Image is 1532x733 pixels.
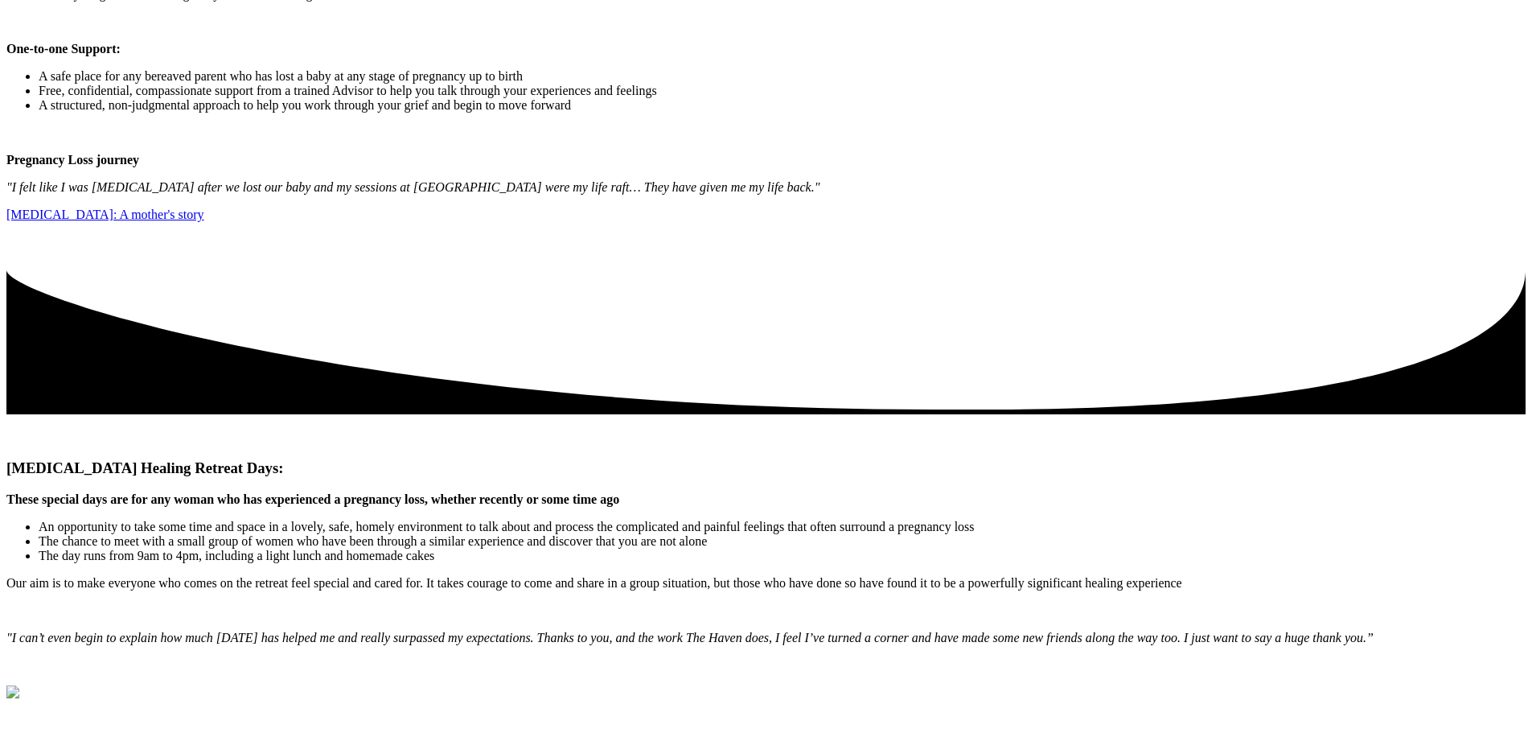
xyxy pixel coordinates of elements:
i: "I can’t even begin to explain how much [DATE] has helped me and really surpassed my expectations... [6,631,1374,644]
li: Free, confidential, compassionate support from a trained Advisor to help you talk through your ex... [39,84,1526,98]
li: The chance to meet with a small group of women who have been through a similar experience and dis... [39,534,1526,549]
li: A safe place for any bereaved parent who has lost a baby at any stage of pregnancy up to birth [39,69,1526,84]
li: An opportunity to take some time and space in a lovely, safe, homely environment to talk about an... [39,520,1526,534]
img: curvedhands.png [6,686,19,698]
strong: These special days are for any woman who has experienced a pregnancy loss, whether recently or so... [6,492,619,506]
strong: Pregnancy Loss journey [6,153,139,167]
li: The day runs from 9am to 4pm, including a light lunch and homemade cakes [39,549,1526,563]
p: Our aim is to make everyone who comes on the retreat feel special and cared for. It takes courage... [6,576,1526,591]
li: A structured, non-judgmental approach to help you work through your grief and begin to move forward [39,98,1526,113]
strong: One-to-one Support: [6,42,121,56]
p: "I felt like I was [MEDICAL_DATA] after we lost our baby and my sessions at [GEOGRAPHIC_DATA] wer... [6,180,1526,195]
a: [MEDICAL_DATA]: A mother's story [6,208,204,221]
strong: [MEDICAL_DATA] Healing Retreat Days: [6,459,283,476]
